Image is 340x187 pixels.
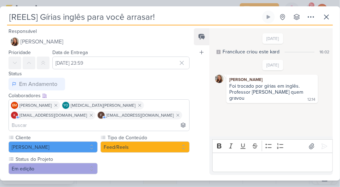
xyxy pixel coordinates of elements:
[64,104,68,107] p: YO
[212,139,333,153] div: Editor toolbar
[19,80,57,88] div: Em Andamento
[7,11,261,23] input: Kard Sem Título
[266,14,271,20] div: Ligar relógio
[62,102,69,109] div: Yasmin Oliveira
[71,102,136,109] span: [MEDICAL_DATA][PERSON_NAME]
[107,134,190,141] label: Tipo de Conteúdo
[8,71,22,77] label: Status
[212,153,333,172] div: Editor editing area: main
[8,92,190,99] div: Colaboradores
[8,35,190,48] button: [PERSON_NAME]
[8,163,98,174] button: Em edição
[52,49,88,55] label: Data de Entrega
[319,49,329,55] div: 16:02
[100,141,190,153] button: Feed/Reels
[228,76,317,83] div: [PERSON_NAME]
[13,114,16,117] p: k
[223,48,280,55] div: Franciluce criou este kard
[106,112,174,118] span: [EMAIL_ADDRESS][DOMAIN_NAME]
[8,78,65,90] button: Em Andamento
[307,97,315,103] div: 12:14
[21,37,63,46] span: [PERSON_NAME]
[215,75,224,83] img: Franciluce Carvalho
[19,102,52,109] span: [PERSON_NAME]
[8,28,37,34] label: Responsável
[11,112,18,119] div: knnpinda@gmail.com
[8,49,31,55] label: Prioridade
[100,114,102,117] p: f
[15,156,98,163] label: Status do Projeto
[15,134,98,141] label: Cliente
[12,104,17,107] p: BM
[8,141,98,153] button: [PERSON_NAME]
[98,112,105,119] div: financeiro.knnpinda@gmail.com
[230,83,305,101] div: Foi trocado por gírias em inglês. Professor [PERSON_NAME] quem gravou
[19,112,87,118] span: [EMAIL_ADDRESS][DOMAIN_NAME]
[52,57,190,69] input: Select a date
[10,121,188,129] input: Buscar
[217,50,221,54] div: Este log é visível à todos no kard
[11,37,19,46] img: Franciluce Carvalho
[11,102,18,109] div: Beth Monteiro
